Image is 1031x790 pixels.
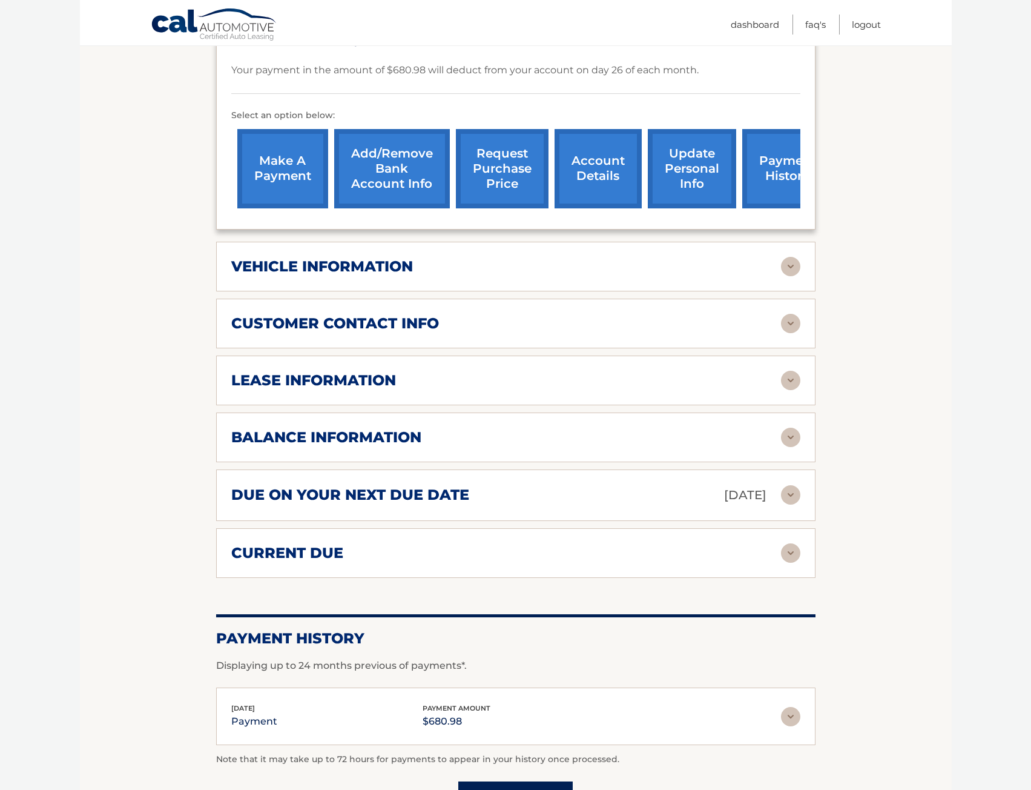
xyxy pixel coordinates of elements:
[423,713,490,730] p: $680.98
[781,257,800,276] img: accordion-rest.svg
[423,704,490,712] span: payment amount
[781,371,800,390] img: accordion-rest.svg
[231,257,413,276] h2: vehicle information
[231,544,343,562] h2: current due
[648,129,736,208] a: update personal info
[731,15,779,35] a: Dashboard
[231,62,699,79] p: Your payment in the amount of $680.98 will deduct from your account on day 26 of each month.
[216,659,815,673] p: Displaying up to 24 months previous of payments*.
[781,485,800,505] img: accordion-rest.svg
[724,485,766,506] p: [DATE]
[231,704,255,712] span: [DATE]
[742,129,833,208] a: payment history
[852,15,881,35] a: Logout
[781,707,800,726] img: accordion-rest.svg
[231,486,469,504] h2: due on your next due date
[781,428,800,447] img: accordion-rest.svg
[231,428,421,446] h2: balance information
[781,543,800,563] img: accordion-rest.svg
[231,713,277,730] p: payment
[805,15,826,35] a: FAQ's
[334,129,450,208] a: Add/Remove bank account info
[231,108,800,123] p: Select an option below:
[237,129,328,208] a: make a payment
[249,35,360,47] span: Enrolled For Auto Pay
[216,629,815,648] h2: Payment History
[231,371,396,390] h2: lease information
[151,8,278,43] a: Cal Automotive
[231,314,439,333] h2: customer contact info
[781,314,800,333] img: accordion-rest.svg
[555,129,642,208] a: account details
[456,129,548,208] a: request purchase price
[216,752,815,767] p: Note that it may take up to 72 hours for payments to appear in your history once processed.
